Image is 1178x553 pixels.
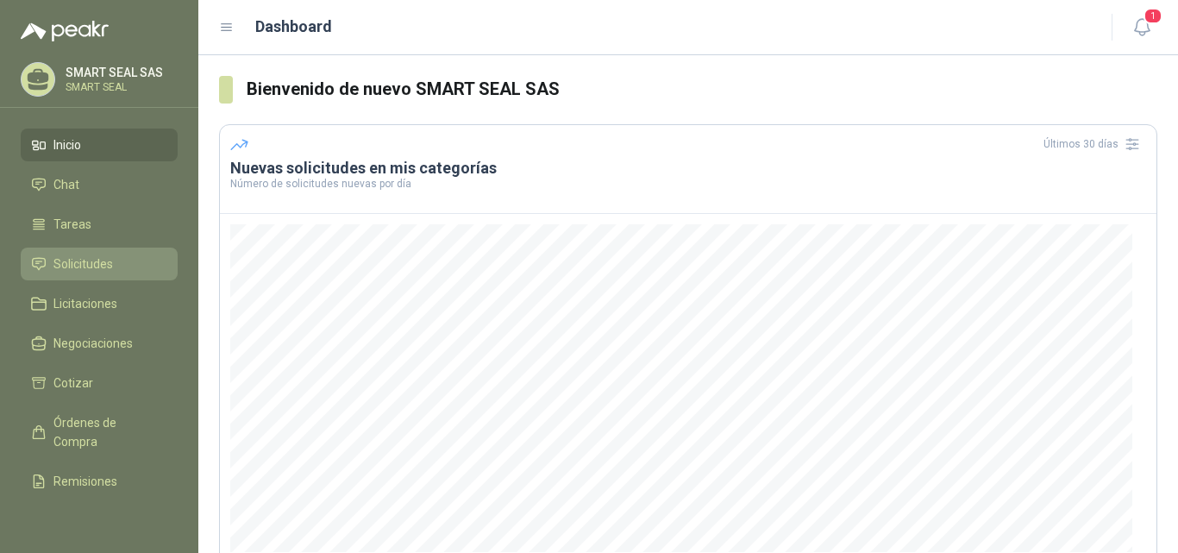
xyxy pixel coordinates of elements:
span: 1 [1144,8,1162,24]
a: Chat [21,168,178,201]
p: Número de solicitudes nuevas por día [230,179,1146,189]
h1: Dashboard [255,15,332,39]
a: Cotizar [21,367,178,399]
a: Remisiones [21,465,178,498]
span: Cotizar [53,374,93,393]
button: 1 [1126,12,1157,43]
div: Últimos 30 días [1043,130,1146,158]
a: Licitaciones [21,287,178,320]
span: Licitaciones [53,294,117,313]
a: Inicio [21,129,178,161]
img: Logo peakr [21,21,109,41]
a: Tareas [21,208,178,241]
p: SMART SEAL [66,82,173,92]
a: Configuración [21,505,178,537]
a: Negociaciones [21,327,178,360]
span: Inicio [53,135,81,154]
span: Solicitudes [53,255,113,273]
p: SMART SEAL SAS [66,66,173,79]
h3: Bienvenido de nuevo SMART SEAL SAS [247,76,1157,103]
span: Remisiones [53,472,117,491]
span: Chat [53,175,79,194]
span: Tareas [53,215,91,234]
span: Negociaciones [53,334,133,353]
span: Órdenes de Compra [53,413,161,451]
a: Órdenes de Compra [21,406,178,458]
h3: Nuevas solicitudes en mis categorías [230,158,1146,179]
a: Solicitudes [21,248,178,280]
